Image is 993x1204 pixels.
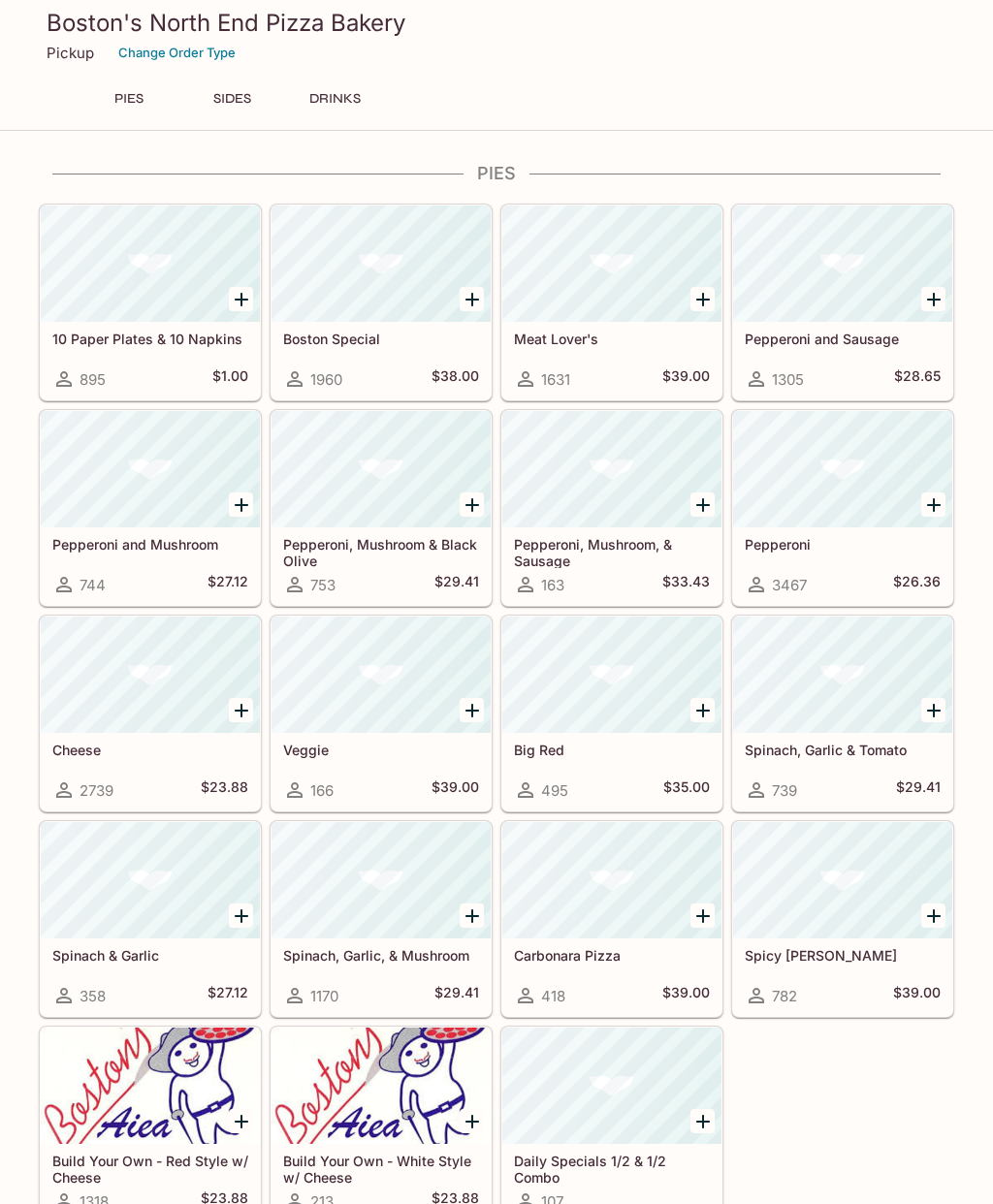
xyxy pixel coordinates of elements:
[283,1153,479,1185] h5: Build Your Own - White Style w/ Cheese
[732,410,953,606] a: Pepperoni3467$26.36
[662,573,710,596] h5: $33.43
[272,206,491,322] div: Boston Special
[80,781,113,800] span: 2739
[39,163,954,184] h4: PIES
[283,742,479,758] h5: Veggie
[745,331,941,347] h5: Pepperoni and Sausage
[745,742,941,758] h5: Spinach, Garlic & Tomato
[893,984,941,1007] h5: $39.00
[271,205,492,400] a: Boston Special1960$38.00
[733,822,952,938] div: Spicy Jenny
[47,44,94,62] p: Pickup
[663,778,710,802] h5: $35.00
[291,85,378,112] button: DRINKS
[460,492,484,517] button: Add Pepperoni, Mushroom & Black Olive
[662,984,710,1007] h5: $39.00
[541,987,565,1005] span: 418
[921,492,945,517] button: Add Pepperoni
[896,778,941,802] h5: $29.41
[40,205,261,400] a: 10 Paper Plates & 10 Napkins895$1.00
[732,821,953,1017] a: Spicy [PERSON_NAME]782$39.00
[921,903,945,928] button: Add Spicy Jenny
[432,778,479,802] h5: $39.00
[501,410,722,606] a: Pepperoni, Mushroom, & Sausage163$33.43
[690,287,715,311] button: Add Meat Lover's
[502,822,721,938] div: Carbonara Pizza
[732,616,953,811] a: Spinach, Garlic & Tomato739$29.41
[690,698,715,722] button: Add Big Red
[229,287,253,311] button: Add 10 Paper Plates & 10 Napkins
[745,536,941,553] h5: Pepperoni
[501,205,722,400] a: Meat Lover's1631$39.00
[541,781,568,800] span: 495
[80,370,106,389] span: 895
[434,573,479,596] h5: $29.41
[541,370,570,389] span: 1631
[212,367,248,391] h5: $1.00
[690,1109,715,1133] button: Add Daily Specials 1/2 & 1/2 Combo
[732,205,953,400] a: Pepperoni and Sausage1305$28.65
[40,616,261,811] a: Cheese2739$23.88
[47,8,946,38] h3: Boston's North End Pizza Bakery
[514,331,710,347] h5: Meat Lover's
[921,287,945,311] button: Add Pepperoni and Sausage
[310,987,338,1005] span: 1170
[272,411,491,527] div: Pepperoni, Mushroom & Black Olive
[460,287,484,311] button: Add Boston Special
[772,576,807,594] span: 3467
[502,1028,721,1144] div: Daily Specials 1/2 & 1/2 Combo
[514,536,710,568] h5: Pepperoni, Mushroom, & Sausage
[501,616,722,811] a: Big Red495$35.00
[733,411,952,527] div: Pepperoni
[41,411,260,527] div: Pepperoni and Mushroom
[894,367,941,391] h5: $28.65
[229,903,253,928] button: Add Spinach & Garlic
[432,367,479,391] h5: $38.00
[40,410,261,606] a: Pepperoni and Mushroom744$27.12
[272,617,491,733] div: Veggie
[460,1109,484,1133] button: Add Build Your Own - White Style w/ Cheese
[208,573,248,596] h5: $27.12
[310,781,334,800] span: 166
[283,536,479,568] h5: Pepperoni, Mushroom & Black Olive
[502,206,721,322] div: Meat Lover's
[271,821,492,1017] a: Spinach, Garlic, & Mushroom1170$29.41
[188,85,275,112] button: SIDES
[690,492,715,517] button: Add Pepperoni, Mushroom, & Sausage
[271,410,492,606] a: Pepperoni, Mushroom & Black Olive753$29.41
[514,1153,710,1185] h5: Daily Specials 1/2 & 1/2 Combo
[502,411,721,527] div: Pepperoni, Mushroom, & Sausage
[514,947,710,964] h5: Carbonara Pizza
[41,822,260,938] div: Spinach & Garlic
[229,698,253,722] button: Add Cheese
[733,206,952,322] div: Pepperoni and Sausage
[434,984,479,1007] h5: $29.41
[662,367,710,391] h5: $39.00
[772,781,797,800] span: 739
[201,778,248,802] h5: $23.88
[541,576,564,594] span: 163
[733,617,952,733] div: Spinach, Garlic & Tomato
[80,987,106,1005] span: 358
[41,206,260,322] div: 10 Paper Plates & 10 Napkins
[310,370,342,389] span: 1960
[52,1153,248,1185] h5: Build Your Own - Red Style w/ Cheese
[208,984,248,1007] h5: $27.12
[52,742,248,758] h5: Cheese
[80,576,106,594] span: 744
[272,822,491,938] div: Spinach, Garlic, & Mushroom
[310,576,336,594] span: 753
[460,698,484,722] button: Add Veggie
[460,903,484,928] button: Add Spinach, Garlic, & Mushroom
[772,370,804,389] span: 1305
[745,947,941,964] h5: Spicy [PERSON_NAME]
[772,987,797,1005] span: 782
[271,616,492,811] a: Veggie166$39.00
[229,492,253,517] button: Add Pepperoni and Mushroom
[921,698,945,722] button: Add Spinach, Garlic & Tomato
[52,331,248,347] h5: 10 Paper Plates & 10 Napkins
[283,331,479,347] h5: Boston Special
[690,903,715,928] button: Add Carbonara Pizza
[110,38,244,68] button: Change Order Type
[41,617,260,733] div: Cheese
